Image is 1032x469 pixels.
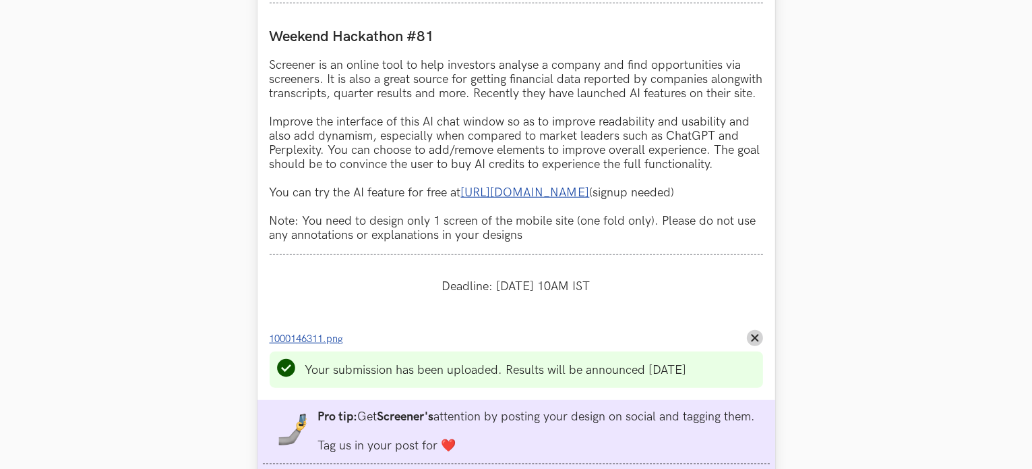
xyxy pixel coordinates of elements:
[277,414,309,446] img: mobile-in-hand.png
[461,186,590,200] a: [URL][DOMAIN_NAME]
[270,267,763,306] div: Deadline: [DATE] 10AM IST
[317,410,357,424] strong: Pro tip:
[305,363,687,377] li: Your submission has been uploaded. Results will be announced [DATE]
[377,410,433,424] strong: Screener's
[317,410,755,453] li: Get attention by posting your design on social and tagging them. Tag us in your post for ❤️
[270,28,763,46] label: Weekend Hackathon #81
[270,333,344,345] span: 1000146311.png
[270,58,763,242] p: Screener is an online tool to help investors analyse a company and find opportunities via screene...
[270,331,352,346] a: 1000146311.png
